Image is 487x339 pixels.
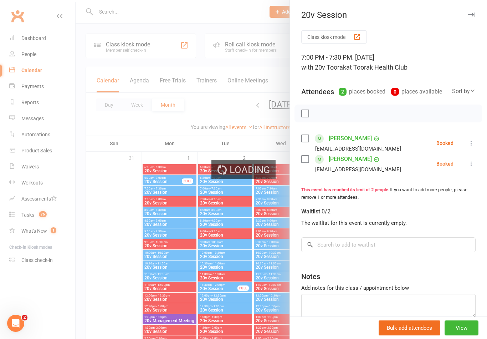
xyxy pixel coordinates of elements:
[301,87,334,97] div: Attendees
[290,10,487,20] div: 20v Session
[301,207,330,217] div: Waitlist
[315,165,401,174] div: [EMAIL_ADDRESS][DOMAIN_NAME]
[391,88,399,96] div: 0
[329,133,372,144] a: [PERSON_NAME]
[452,87,476,96] div: Sort by
[339,87,385,97] div: places booked
[315,144,401,153] div: [EMAIL_ADDRESS][DOMAIN_NAME]
[346,64,407,71] span: at Toorak Health Club
[436,161,453,166] div: Booked
[22,315,27,320] span: 2
[301,186,476,201] div: If you want to add more people, please remove 1 or more attendees.
[301,272,320,282] div: Notes
[7,315,24,332] iframe: Intercom live chat
[329,153,372,165] a: [PERSON_NAME]
[379,320,440,335] button: Bulk add attendees
[301,52,476,72] div: 7:00 PM - 7:30 PM, [DATE]
[301,219,476,227] div: The waitlist for this event is currently empty.
[301,187,390,192] strong: This event has reached its limit of 2 people.
[301,237,476,252] input: Search to add to waitlist
[301,284,476,292] div: Add notes for this class / appointment below
[322,207,330,217] div: 0/2
[339,88,347,96] div: 2
[391,87,442,97] div: places available
[301,30,367,44] button: Class kiosk mode
[445,320,478,335] button: View
[436,141,453,146] div: Booked
[301,64,346,71] span: with 20v Toorak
